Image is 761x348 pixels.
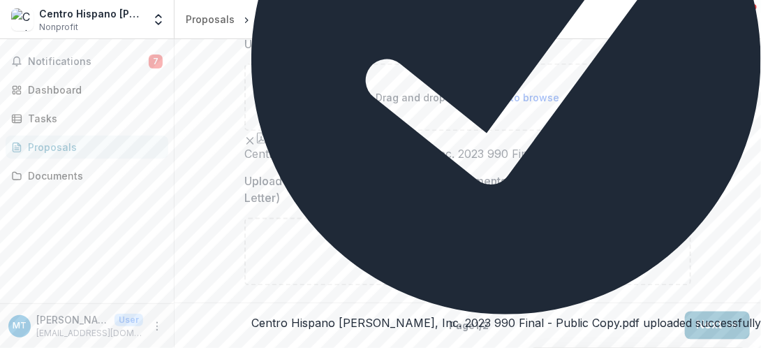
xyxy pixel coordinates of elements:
button: Get Help [727,6,755,34]
p: Drag and drop files or [376,245,560,259]
a: Proposals [6,136,168,159]
button: Next [685,312,750,340]
p: Upload Most Recently Filed 990 [244,36,413,52]
button: Partners [694,6,722,34]
a: Tasks [6,107,168,130]
div: Dashboard [28,82,157,97]
img: Centro Hispano Daniel Torres Inc [11,8,34,31]
span: Notifications [28,56,149,68]
button: Notifications7 [6,50,168,73]
span: Centro Hispano [PERSON_NAME], Inc. 2023 990 Final - Public Copy.pdf [244,148,691,161]
span: click to browse [486,246,560,258]
p: User [114,314,143,326]
button: Remove File [244,131,256,148]
a: Dashboard [6,78,168,101]
span: click to browse [486,92,560,103]
div: 2025 - Capital Application for WXAC Radio Station [258,12,503,27]
span: 7 [149,55,163,68]
p: [EMAIL_ADDRESS][DOMAIN_NAME] [36,327,143,340]
div: Remove FileCentro Hispano [PERSON_NAME], Inc. 2023 990 Final - Public Copy.pdf [244,131,691,161]
p: Drag and drop files or [376,90,560,105]
div: Proposals [28,140,157,154]
a: Documents [6,164,168,187]
div: Centro Hispano [PERSON_NAME] Inc [39,6,143,21]
div: Proposals [186,12,235,27]
p: Page 1 / 2 [449,318,489,333]
button: Open entity switcher [149,6,168,34]
div: Documents [28,168,157,183]
button: More [149,318,165,335]
nav: breadcrumb [180,9,508,29]
p: Upload Most Recent Audited Financial Statements (include the Management Letter) [244,173,671,207]
div: Tasks [28,111,157,126]
a: Proposals [180,9,240,29]
div: Mike Toledo [13,321,27,331]
p: [PERSON_NAME] [36,312,109,327]
span: Nonprofit [39,21,78,34]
